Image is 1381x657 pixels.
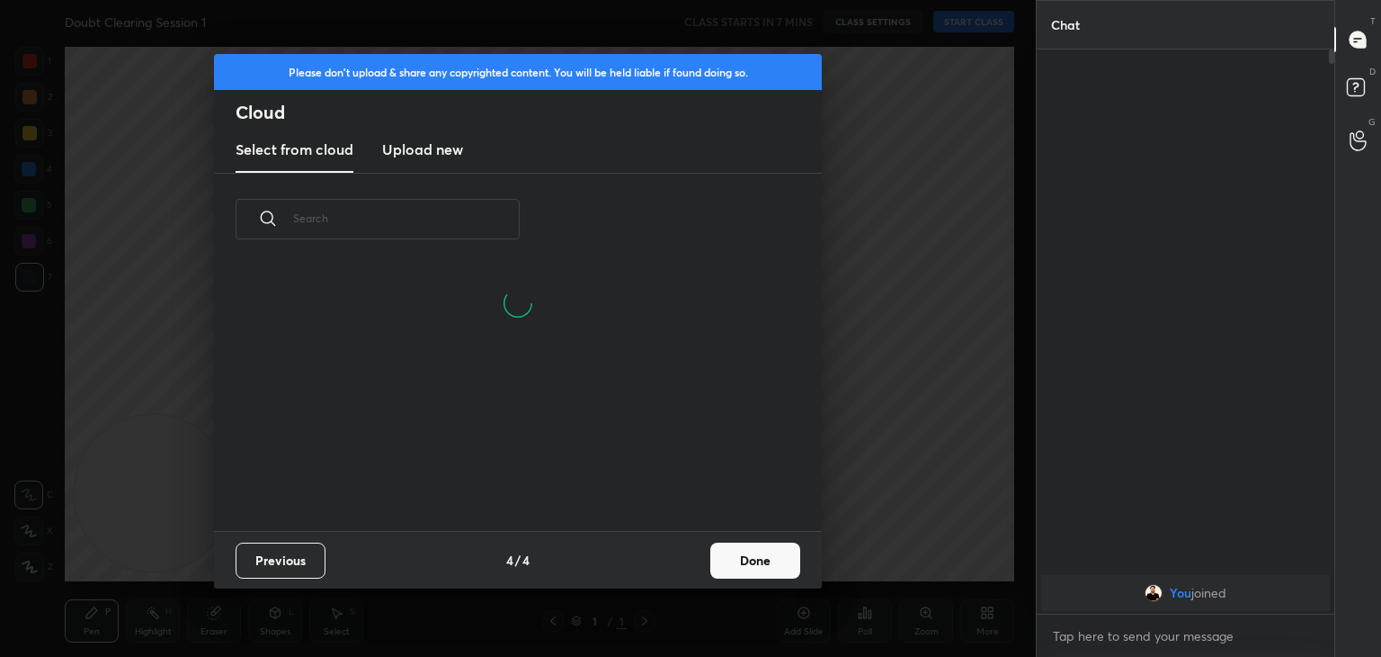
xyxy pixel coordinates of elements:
p: G [1368,115,1376,129]
h4: / [515,551,521,570]
p: T [1370,14,1376,28]
p: D [1369,65,1376,78]
span: joined [1191,586,1226,600]
h3: Upload new [382,139,463,160]
h4: 4 [506,551,513,570]
div: Please don't upload & share any copyrighted content. You will be held liable if found doing so. [214,54,822,90]
span: You [1170,586,1191,600]
input: Search [293,180,520,256]
h4: 4 [522,551,530,570]
img: 09770f7dbfa9441c9c3e57e13e3293d5.jpg [1145,584,1163,602]
button: Done [710,543,800,579]
div: grid [1037,571,1334,615]
h3: Select from cloud [236,139,353,160]
button: Previous [236,543,325,579]
p: Chat [1037,1,1094,49]
h2: Cloud [236,101,822,124]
